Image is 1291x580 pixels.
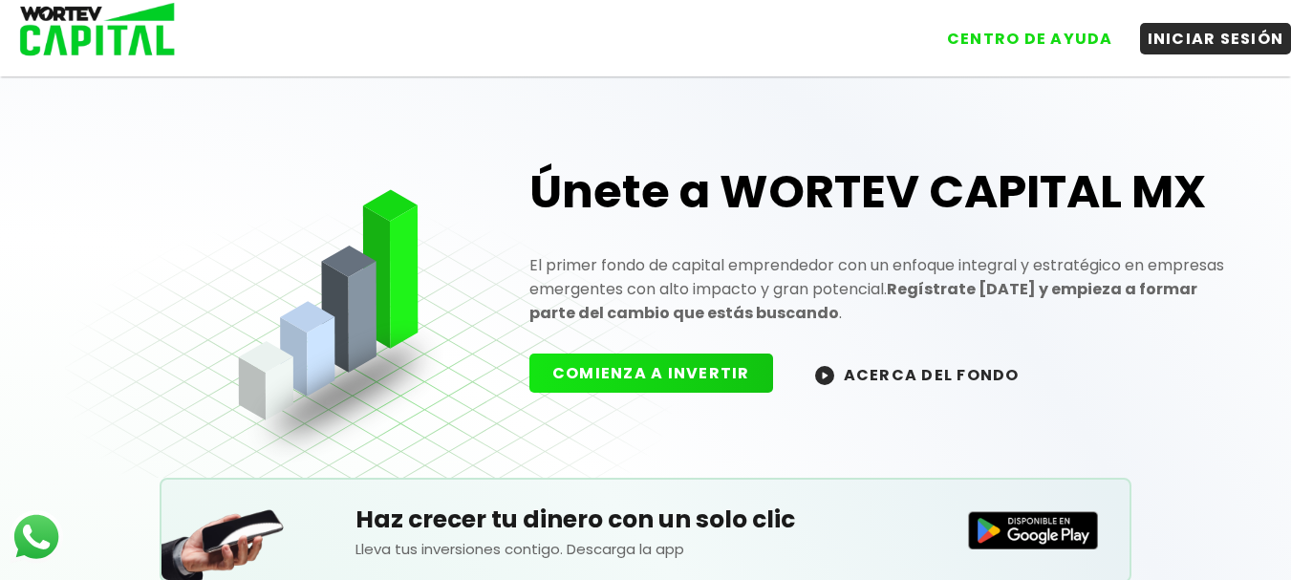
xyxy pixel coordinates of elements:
img: logos_whatsapp-icon.242b2217.svg [10,510,63,564]
p: Lleva tus inversiones contigo. Descarga la app [355,538,936,560]
img: wortev-capital-acerca-del-fondo [815,366,834,385]
button: COMIENZA A INVERTIR [529,354,773,393]
p: El primer fondo de capital emprendedor con un enfoque integral y estratégico en empresas emergent... [529,253,1227,325]
button: CENTRO DE AYUDA [939,23,1121,54]
a: COMIENZA A INVERTIR [529,362,792,384]
img: Teléfono [161,485,286,580]
img: Disponible en Google Play [968,511,1098,549]
a: CENTRO DE AYUDA [920,9,1121,54]
h1: Únete a WORTEV CAPITAL MX [529,161,1227,223]
h5: Haz crecer tu dinero con un solo clic [355,502,936,538]
button: ACERCA DEL FONDO [792,354,1043,395]
strong: Regístrate [DATE] y empieza a formar parte del cambio que estás buscando [529,278,1197,324]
